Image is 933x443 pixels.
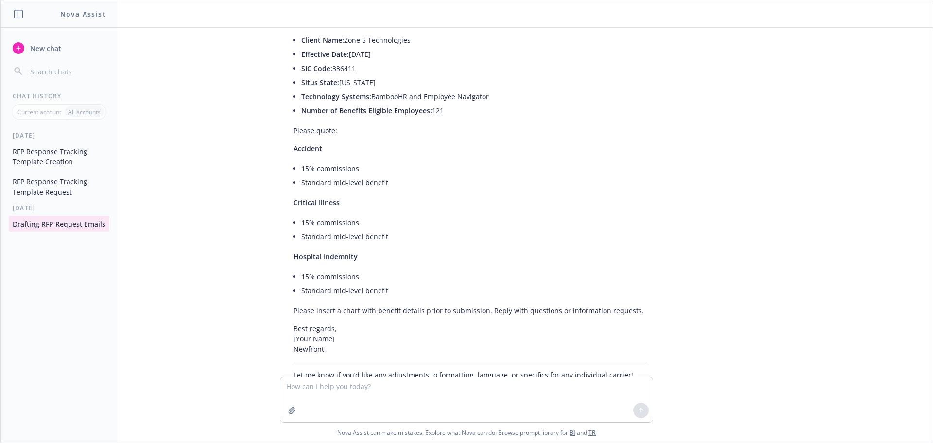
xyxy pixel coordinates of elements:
span: Critical Illness [294,198,340,207]
p: All accounts [68,108,101,116]
div: [DATE] [1,131,117,140]
a: BI [570,428,575,437]
button: Drafting RFP Request Emails [9,216,109,232]
li: Standard mid-level benefit [301,176,647,190]
p: Please insert a chart with benefit details prior to submission. Reply with questions or informati... [294,305,647,316]
span: New chat [28,43,61,53]
li: Standard mid-level benefit [301,284,647,298]
span: Hospital Indemnity [294,252,358,261]
a: TR [588,428,596,437]
li: Standard mid-level benefit [301,230,647,244]
span: Accident [294,144,322,153]
li: 15% commissions [301,269,647,284]
li: 121 [301,104,647,118]
button: RFP Response Tracking Template Creation [9,143,109,170]
li: BambooHR and Employee Navigator [301,89,647,104]
span: SIC Code: [301,64,332,73]
input: Search chats [28,65,105,78]
button: New chat [9,39,109,57]
li: 336411 [301,61,647,75]
span: Number of Benefits Eligible Employees: [301,106,432,115]
h1: Nova Assist [60,9,106,19]
p: Current account [17,108,61,116]
span: Nova Assist can make mistakes. Explore what Nova can do: Browse prompt library for and [337,423,596,443]
li: 15% commissions [301,215,647,230]
p: Let me know if you’d like any adjustments to formatting, language, or specifics for any individua... [294,370,647,380]
li: Zone 5 Technologies [301,33,647,47]
li: 15% commissions [301,161,647,176]
li: [DATE] [301,47,647,61]
span: Situs State: [301,78,339,87]
p: Please quote: [294,125,647,136]
li: [US_STATE] [301,75,647,89]
div: [DATE] [1,204,117,212]
span: Technology Systems: [301,92,371,101]
button: RFP Response Tracking Template Request [9,174,109,200]
span: Effective Date: [301,50,349,59]
p: Best regards, [Your Name] Newfront [294,323,647,354]
div: Chat History [1,92,117,100]
span: Client Name: [301,35,344,45]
